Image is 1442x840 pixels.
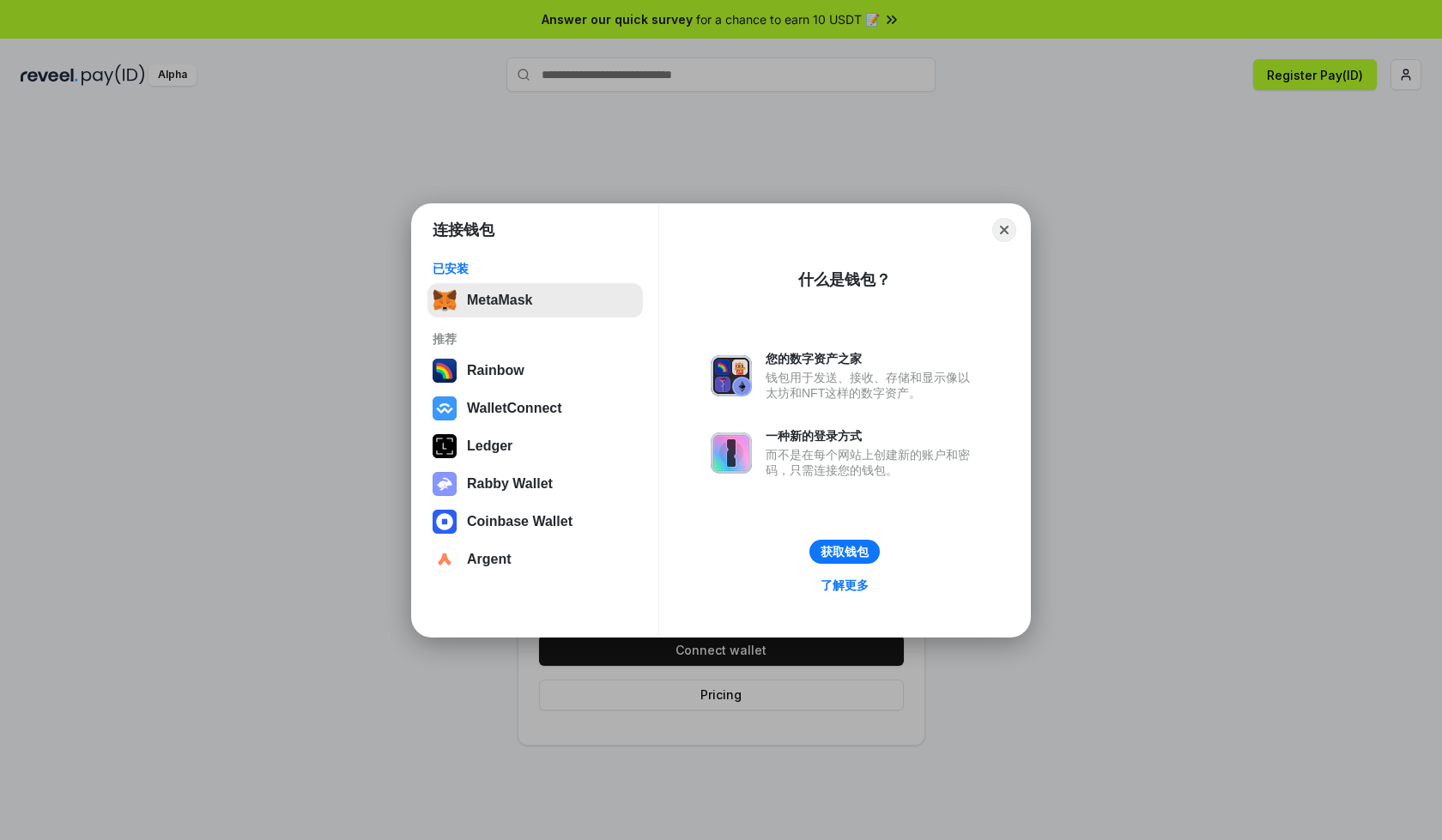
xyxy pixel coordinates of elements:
[766,447,978,478] div: 而不是在每个网站上创建新的账户和密码，只需连接您的钱包。
[433,220,494,240] h1: 连接钱包
[427,283,643,317] button: MetaMask
[427,505,643,539] button: Coinbase Wallet
[427,354,643,388] button: Rainbow
[467,476,553,492] div: Rabby Wallet
[711,355,752,396] img: svg+xml,%3Csvg%20xmlns%3D%22http%3A%2F%2Fwww.w3.org%2F2000%2Fsvg%22%20fill%3D%22none%22%20viewBox...
[433,472,457,496] img: svg+xml,%3Csvg%20xmlns%3D%22http%3A%2F%2Fwww.w3.org%2F2000%2Fsvg%22%20fill%3D%22none%22%20viewBox...
[433,510,457,534] img: svg+xml,%3Csvg%20width%3D%2228%22%20height%3D%2228%22%20viewBox%3D%220%200%2028%2028%22%20fill%3D...
[798,269,891,290] div: 什么是钱包？
[766,370,978,401] div: 钱包用于发送、接收、存储和显示像以太坊和NFT这样的数字资产。
[433,359,457,383] img: svg+xml,%3Csvg%20width%3D%22120%22%20height%3D%22120%22%20viewBox%3D%220%200%20120%20120%22%20fil...
[427,391,643,426] button: WalletConnect
[433,547,457,571] img: svg+xml,%3Csvg%20width%3D%2228%22%20height%3D%2228%22%20viewBox%3D%220%200%2028%2028%22%20fill%3D...
[467,363,524,378] div: Rainbow
[433,331,638,347] div: 推荐
[433,288,457,312] img: svg+xml,%3Csvg%20fill%3D%22none%22%20height%3D%2233%22%20viewBox%3D%220%200%2035%2033%22%20width%...
[427,542,643,577] button: Argent
[711,432,752,474] img: svg+xml,%3Csvg%20xmlns%3D%22http%3A%2F%2Fwww.w3.org%2F2000%2Fsvg%22%20fill%3D%22none%22%20viewBox...
[467,438,512,454] div: Ledger
[467,401,562,416] div: WalletConnect
[810,574,879,596] a: 了解更多
[821,577,869,593] div: 了解更多
[427,467,643,501] button: Rabby Wallet
[433,261,638,276] div: 已安装
[467,514,573,529] div: Coinbase Wallet
[467,293,532,308] div: MetaMask
[433,434,457,458] img: svg+xml,%3Csvg%20xmlns%3D%22http%3A%2F%2Fwww.w3.org%2F2000%2Fsvg%22%20width%3D%2228%22%20height%3...
[433,396,457,420] img: svg+xml,%3Csvg%20width%3D%2228%22%20height%3D%2228%22%20viewBox%3D%220%200%2028%2028%22%20fill%3D...
[766,351,978,366] div: 您的数字资产之家
[766,428,978,444] div: 一种新的登录方式
[427,429,643,463] button: Ledger
[992,218,1016,242] button: Close
[809,540,880,564] button: 获取钱包
[821,544,869,559] div: 获取钱包
[467,552,512,567] div: Argent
